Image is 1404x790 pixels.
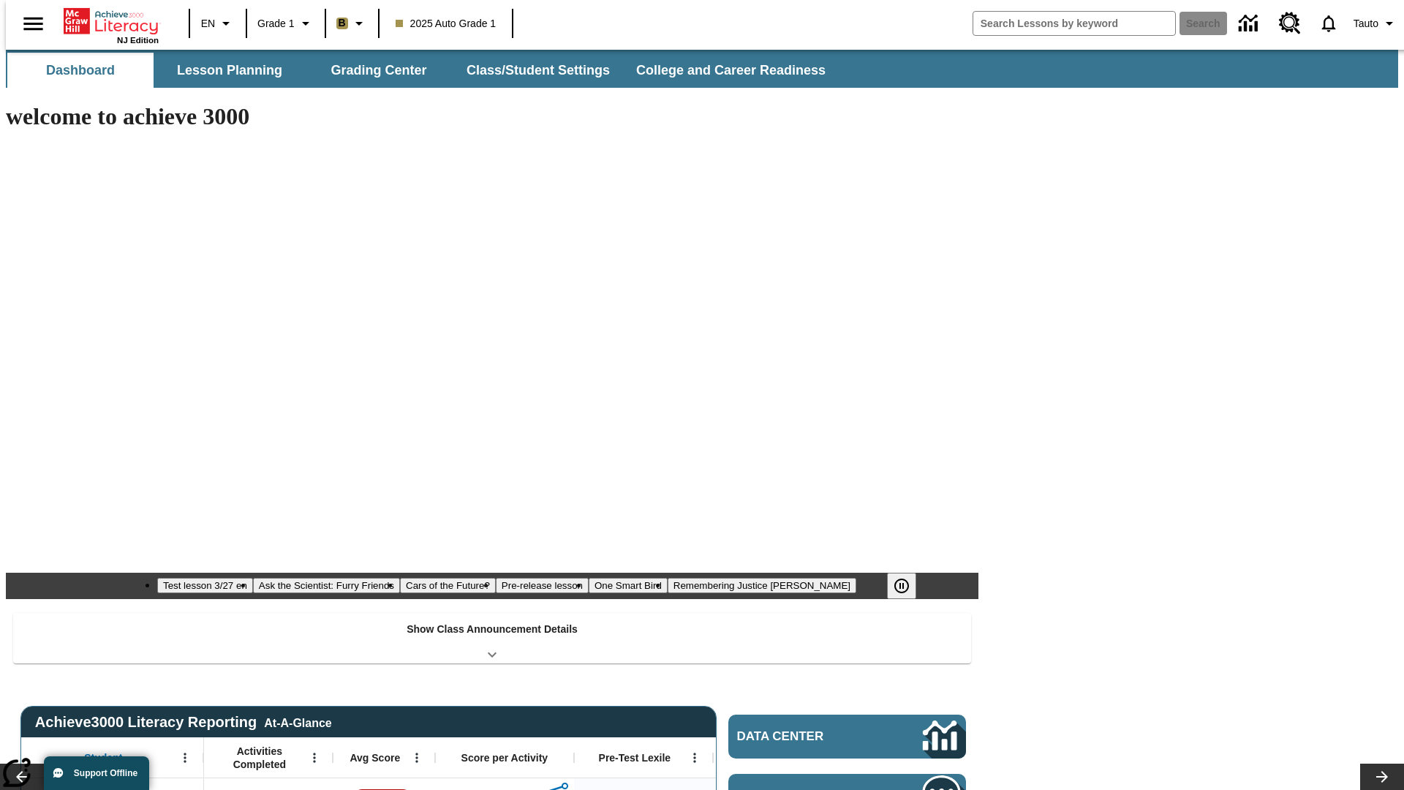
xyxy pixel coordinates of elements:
[1348,10,1404,37] button: Profile/Settings
[195,10,241,37] button: Language: EN, Select a language
[589,578,668,593] button: Slide 5 One Smart Bird
[973,12,1175,35] input: search field
[728,715,966,759] a: Data Center
[7,53,154,88] button: Dashboard
[64,5,159,45] div: Home
[74,768,137,778] span: Support Offline
[211,745,308,771] span: Activities Completed
[35,714,332,731] span: Achieve3000 Literacy Reporting
[668,578,856,593] button: Slide 6 Remembering Justice O'Connor
[400,578,496,593] button: Slide 3 Cars of the Future?
[461,751,548,764] span: Score per Activity
[156,53,303,88] button: Lesson Planning
[684,747,706,769] button: Open Menu
[1310,4,1348,42] a: Notifications
[887,573,916,599] button: Pause
[1270,4,1310,43] a: Resource Center, Will open in new tab
[13,613,971,663] div: Show Class Announcement Details
[6,103,978,130] h1: welcome to achieve 3000
[264,714,331,730] div: At-A-Glance
[201,16,215,31] span: EN
[252,10,320,37] button: Grade: Grade 1, Select a grade
[257,16,295,31] span: Grade 1
[737,729,874,744] span: Data Center
[396,16,497,31] span: 2025 Auto Grade 1
[887,573,931,599] div: Pause
[6,50,1398,88] div: SubNavbar
[84,751,122,764] span: Student
[331,10,374,37] button: Boost Class color is light brown. Change class color
[599,751,671,764] span: Pre-Test Lexile
[455,53,622,88] button: Class/Student Settings
[1354,16,1378,31] span: Tauto
[6,53,839,88] div: SubNavbar
[303,747,325,769] button: Open Menu
[624,53,837,88] button: College and Career Readiness
[406,747,428,769] button: Open Menu
[12,2,55,45] button: Open side menu
[1230,4,1270,44] a: Data Center
[339,14,346,32] span: B
[44,756,149,790] button: Support Offline
[407,622,578,637] p: Show Class Announcement Details
[157,578,253,593] button: Slide 1 Test lesson 3/27 en
[117,36,159,45] span: NJ Edition
[253,578,400,593] button: Slide 2 Ask the Scientist: Furry Friends
[64,7,159,36] a: Home
[306,53,452,88] button: Grading Center
[496,578,589,593] button: Slide 4 Pre-release lesson
[174,747,196,769] button: Open Menu
[1360,764,1404,790] button: Lesson carousel, Next
[350,751,400,764] span: Avg Score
